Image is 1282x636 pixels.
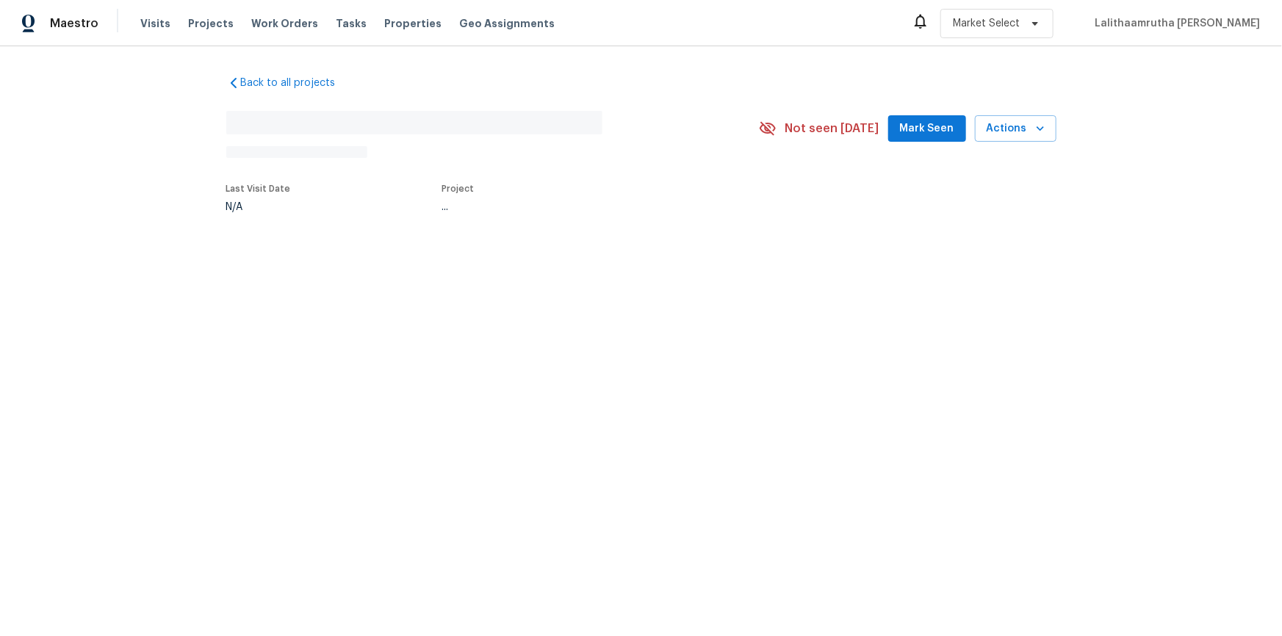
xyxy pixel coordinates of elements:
span: Mark Seen [900,120,954,138]
span: Maestro [50,16,98,31]
span: Project [442,184,475,193]
span: Tasks [336,18,367,29]
span: Visits [140,16,170,31]
span: Work Orders [251,16,318,31]
span: Geo Assignments [459,16,555,31]
a: Back to all projects [226,76,367,90]
span: Projects [188,16,234,31]
button: Mark Seen [888,115,966,142]
div: ... [442,202,724,212]
span: Properties [384,16,442,31]
span: Actions [987,120,1045,138]
span: Lalithaamrutha [PERSON_NAME] [1089,16,1260,31]
span: Not seen [DATE] [785,121,879,136]
span: Market Select [953,16,1020,31]
button: Actions [975,115,1056,142]
span: Last Visit Date [226,184,291,193]
div: N/A [226,202,291,212]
